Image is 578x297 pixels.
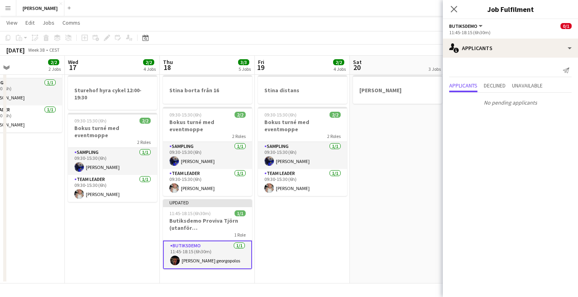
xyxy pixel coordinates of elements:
app-job-card: Stina distans [258,75,347,104]
span: 1/1 [235,210,246,216]
div: 4 Jobs [144,66,156,72]
h3: Stina distans [258,87,347,94]
app-card-role: Sampling1/109:30-15:30 (6h)[PERSON_NAME] [163,142,252,169]
span: Applicants [449,83,477,88]
span: 2/2 [48,59,59,65]
a: Jobs [39,17,58,28]
h3: Bokus turné med eventmoppe [163,118,252,133]
span: Edit [25,19,35,26]
h3: Butiksdemo Proviva Tjörn (utanför [GEOGRAPHIC_DATA]) [163,217,252,231]
div: 3 Jobs [429,66,441,72]
span: Wed [68,58,78,66]
app-card-role: Team Leader1/109:30-15:30 (6h)[PERSON_NAME] [68,175,157,202]
div: 2 Jobs [48,66,61,72]
h3: [PERSON_NAME] [353,87,442,94]
a: Edit [22,17,38,28]
span: 09:30-15:30 (6h) [169,112,202,118]
span: Week 38 [26,47,46,53]
span: Unavailable [512,83,543,88]
span: 3/3 [238,59,249,65]
span: Jobs [43,19,54,26]
span: 0/1 [561,23,572,29]
span: Thu [163,58,173,66]
app-job-card: Updated11:45-18:15 (6h30m)1/1Butiksdemo Proviva Tjörn (utanför [GEOGRAPHIC_DATA])1 RoleButiksdemo... [163,199,252,269]
p: No pending applicants [443,96,578,109]
span: Comms [62,19,80,26]
span: 09:30-15:30 (6h) [74,118,107,124]
span: 2/2 [333,59,344,65]
span: 1 Role [234,232,246,238]
span: Sat [353,58,362,66]
h3: Sturehof hyra cykel 12:00-19:30 [68,87,157,101]
span: 2/2 [140,118,151,124]
app-job-card: 09:30-15:30 (6h)2/2Bokus turné med eventmoppe2 RolesSampling1/109:30-15:30 (6h)[PERSON_NAME]Team ... [163,107,252,196]
app-card-role: Sampling1/109:30-15:30 (6h)[PERSON_NAME] [258,142,347,169]
span: 2 Roles [327,133,341,139]
div: 5 Jobs [239,66,251,72]
app-card-role: Sampling1/109:30-15:30 (6h)[PERSON_NAME] [68,148,157,175]
span: 20 [352,63,362,72]
app-card-role: Butiksdemo1/111:45-18:15 (6h30m)[PERSON_NAME] georgopolos [163,241,252,269]
h3: Bokus turné med eventmoppe [68,124,157,139]
h3: Bokus turné med eventmoppe [258,118,347,133]
app-card-role: Team Leader1/109:30-15:30 (6h)[PERSON_NAME] [258,169,347,196]
h3: Job Fulfilment [443,4,578,14]
span: Declined [484,83,506,88]
app-job-card: Sturehof hyra cykel 12:00-19:30 [68,75,157,110]
button: [PERSON_NAME] [16,0,64,16]
app-job-card: [PERSON_NAME] [353,75,442,104]
div: 4 Jobs [334,66,346,72]
span: Butiksdemo [449,23,477,29]
div: Applicants [443,39,578,58]
span: 19 [257,63,264,72]
app-job-card: Stina borta från 16 [163,75,252,104]
span: 2 Roles [232,133,246,139]
div: Updated [163,199,252,206]
div: CEST [49,47,60,53]
h3: Stina borta från 16 [163,87,252,94]
a: View [3,17,21,28]
app-card-role: Team Leader1/109:30-15:30 (6h)[PERSON_NAME] [163,169,252,196]
app-job-card: 09:30-15:30 (6h)2/2Bokus turné med eventmoppe2 RolesSampling1/109:30-15:30 (6h)[PERSON_NAME]Team ... [68,113,157,202]
div: 11:45-18:15 (6h30m) [449,29,572,35]
span: Fri [258,58,264,66]
span: 17 [67,63,78,72]
span: 2/2 [330,112,341,118]
span: 18 [162,63,173,72]
a: Comms [59,17,83,28]
div: [DATE] [6,46,25,54]
app-job-card: 09:30-15:30 (6h)2/2Bokus turné med eventmoppe2 RolesSampling1/109:30-15:30 (6h)[PERSON_NAME]Team ... [258,107,347,196]
span: 2 Roles [137,139,151,145]
span: 2/2 [143,59,154,65]
span: 11:45-18:15 (6h30m) [169,210,211,216]
span: View [6,19,17,26]
button: Butiksdemo [449,23,484,29]
span: 2/2 [235,112,246,118]
span: 09:30-15:30 (6h) [264,112,297,118]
